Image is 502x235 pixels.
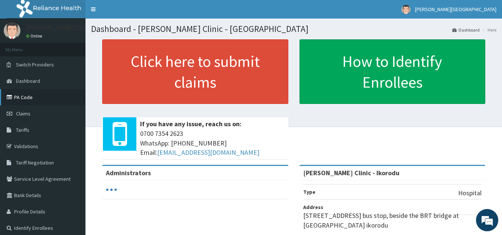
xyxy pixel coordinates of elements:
[303,211,482,230] p: [STREET_ADDRESS] bus stop, beside the BRT bridge at [GEOGRAPHIC_DATA] ikorodu
[299,39,486,104] a: How to Identify Enrollees
[140,129,285,157] span: 0700 7354 2623 WhatsApp: [PHONE_NUMBER] Email:
[452,27,480,33] a: Dashboard
[157,148,259,157] a: [EMAIL_ADDRESS][DOMAIN_NAME]
[106,169,151,177] b: Administrators
[458,188,482,198] p: Hospital
[140,120,242,128] b: If you have any issue, reach us on:
[415,6,496,13] span: [PERSON_NAME][GEOGRAPHIC_DATA]
[16,127,29,133] span: Tariffs
[26,33,44,39] a: Online
[16,110,30,117] span: Claims
[480,27,496,33] li: Here
[91,24,496,34] h1: Dashboard - [PERSON_NAME] Clinic - [GEOGRAPHIC_DATA]
[303,189,315,195] b: Type
[303,204,323,210] b: Address
[16,78,40,84] span: Dashboard
[26,24,136,31] p: [PERSON_NAME][GEOGRAPHIC_DATA]
[303,169,399,177] strong: [PERSON_NAME] Clinic - Ikorodu
[4,22,20,39] img: User Image
[106,184,117,195] svg: audio-loading
[401,5,411,14] img: User Image
[16,159,54,166] span: Tariff Negotiation
[16,61,54,68] span: Switch Providers
[102,39,288,104] a: Click here to submit claims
